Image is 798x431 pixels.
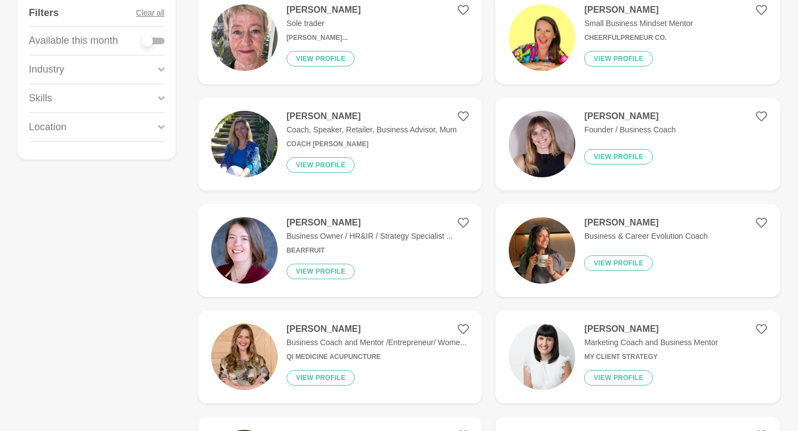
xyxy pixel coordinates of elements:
[287,157,355,173] button: View profile
[287,140,457,148] h6: Coach [PERSON_NAME]
[509,217,575,284] img: fe7ab7aea0f2f6a76be1256202acd1ba9d4e55c6-320x320.png
[584,353,718,361] h6: My Client Strategy
[29,120,66,135] p: Location
[287,337,467,348] p: Business Coach and Mentor /Entrepreneur/ Wome...
[584,217,708,228] h4: [PERSON_NAME]
[198,98,483,191] a: [PERSON_NAME]Coach, Speaker, Retailer, Business Advisor, MumCoach [PERSON_NAME]View profile
[584,370,653,386] button: View profile
[287,4,361,16] h4: [PERSON_NAME]
[584,149,653,165] button: View profile
[287,230,453,242] p: Business Owner / HR&IR / Strategy Specialist ...
[287,124,457,136] p: Coach, Speaker, Retailer, Business Advisor, Mum
[211,4,278,71] img: f6d9242ecf4a53ce9fb23b2a94c840a83be6e6fe-336x447.jpg
[287,111,457,122] h4: [PERSON_NAME]
[584,124,676,136] p: Founder / Business Coach
[495,204,780,297] a: [PERSON_NAME]Business & Career Evolution CoachView profile
[584,4,693,16] h4: [PERSON_NAME]
[29,7,59,19] h4: Filters
[584,111,676,122] h4: [PERSON_NAME]
[211,111,278,177] img: a1d562f41bc5d817979ac70d88e1491a68d2fe67-2233x3051.jpg
[29,91,52,106] p: Skills
[584,51,653,66] button: View profile
[211,217,278,284] img: dd163058a1fda4f3270fd1e9d5460f5030d2ec92-3022x3600.jpg
[509,324,575,390] img: db06e221843413adb550f4697f89cd127c0e7e8f-1200x1200.jpg
[287,353,467,361] h6: Qi Medicine Acupuncture
[198,310,483,403] a: [PERSON_NAME]Business Coach and Mentor /Entrepreneur/ Wome...Qi Medicine AcupunctureView profile
[584,324,718,335] h4: [PERSON_NAME]
[287,264,355,279] button: View profile
[584,18,693,29] p: Small Business Mindset Mentor
[287,51,355,66] button: View profile
[287,217,453,228] h4: [PERSON_NAME]
[584,34,693,42] h6: Cheerfulpreneur Co.
[29,33,118,48] p: Available this month
[509,111,575,177] img: 6cdf9e4a07ba1d4ff86fe29070785dd57e4211da-593x640.jpg
[509,4,575,71] img: 1301c8b5d108ecde181931cc8919a7a1e37dd2a8-500x500.png
[584,230,708,242] p: Business & Career Evolution Coach
[211,324,278,390] img: 5930dc5e747311e101d552d9d4c780a562b24b84-998x1500.jpg
[584,337,718,348] p: Marketing Coach and Business Mentor
[287,370,355,386] button: View profile
[495,98,780,191] a: [PERSON_NAME]Founder / Business CoachView profile
[287,18,361,29] p: Sole trader
[287,247,453,255] h6: Bearfruit
[198,204,483,297] a: [PERSON_NAME]Business Owner / HR&IR / Strategy Specialist ...BearfruitView profile
[495,310,780,403] a: [PERSON_NAME]Marketing Coach and Business MentorMy Client StrategyView profile
[29,62,64,77] p: Industry
[287,324,467,335] h4: [PERSON_NAME]
[287,34,361,42] h6: [PERSON_NAME]...
[584,255,653,271] button: View profile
